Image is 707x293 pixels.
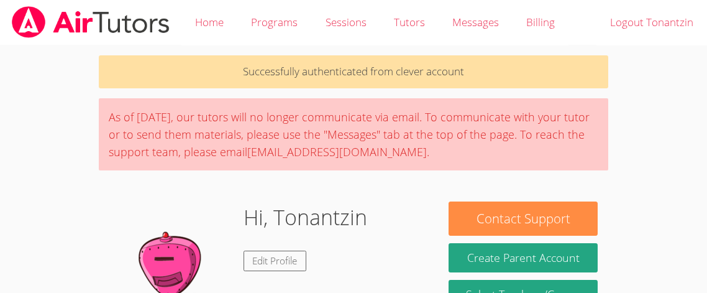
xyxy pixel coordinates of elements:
span: Messages [452,15,499,29]
img: airtutors_banner-c4298cdbf04f3fff15de1276eac7730deb9818008684d7c2e4769d2f7ddbe033.png [11,6,171,38]
a: Edit Profile [244,251,307,271]
p: Successfully authenticated from clever account [99,55,608,88]
h1: Hi, Tonantzin [244,202,367,233]
button: Create Parent Account [449,243,598,272]
div: As of [DATE], our tutors will no longer communicate via email. To communicate with your tutor or ... [99,98,608,170]
button: Contact Support [449,202,598,236]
